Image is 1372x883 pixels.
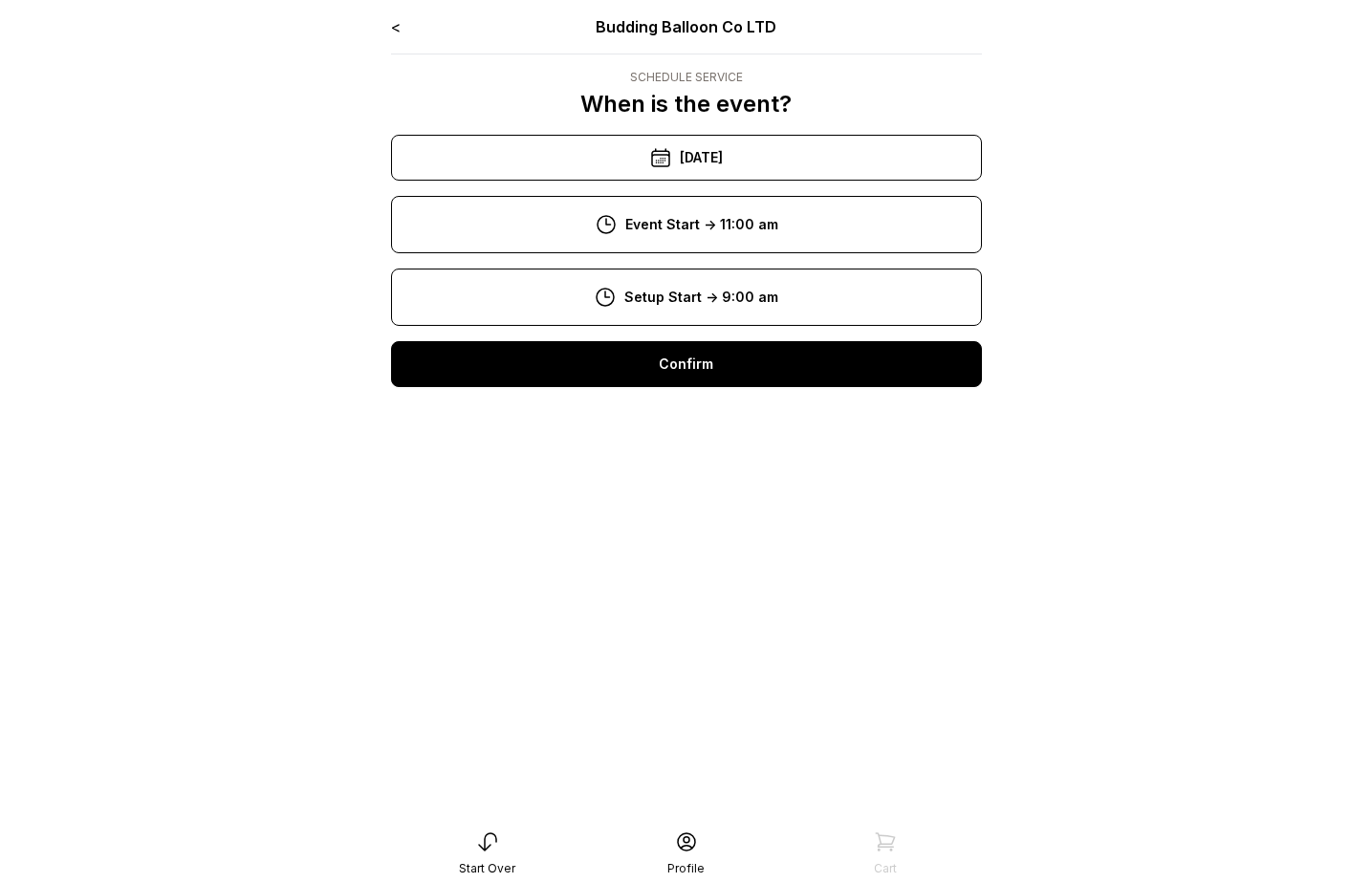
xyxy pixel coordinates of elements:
div: Cart [874,861,897,876]
div: Confirm [391,341,982,387]
div: Start Over [459,861,515,876]
a: < [391,17,401,36]
div: Budding Balloon Co LTD [509,15,863,38]
div: [DATE] [391,135,982,181]
div: Profile [667,861,705,876]
div: Schedule Service [580,70,792,85]
p: When is the event? [580,89,792,119]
